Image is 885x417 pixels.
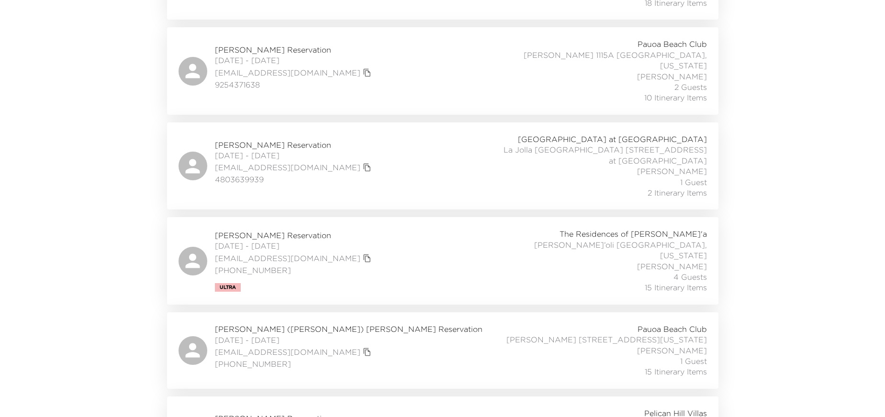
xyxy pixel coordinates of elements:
span: Ultra [220,285,236,290]
span: 2 Itinerary Items [648,187,707,198]
span: [PERSON_NAME] [637,71,707,82]
a: [PERSON_NAME] Reservation[DATE] - [DATE][EMAIL_ADDRESS][DOMAIN_NAME]copy primary member email4803... [167,122,718,209]
span: [PERSON_NAME] ([PERSON_NAME]) [PERSON_NAME] Reservation [215,324,482,334]
span: 1 Guest [680,356,707,366]
span: [PERSON_NAME]’oli [GEOGRAPHIC_DATA], [US_STATE] [495,240,707,261]
span: Pauoa Beach Club [638,39,707,49]
span: 2 Guests [674,82,707,92]
a: [PERSON_NAME] ([PERSON_NAME]) [PERSON_NAME] Reservation[DATE] - [DATE][EMAIL_ADDRESS][DOMAIN_NAME... [167,312,718,389]
span: 15 Itinerary Items [645,282,707,293]
span: [PERSON_NAME] Reservation [215,44,374,55]
span: [PERSON_NAME] [STREET_ADDRESS][US_STATE] [506,334,707,345]
span: [PHONE_NUMBER] [215,265,374,275]
span: Pauoa Beach Club [638,324,707,334]
span: The Residences of [PERSON_NAME]'a [560,229,707,239]
span: 1 Guest [680,177,707,187]
span: La Jolla [GEOGRAPHIC_DATA] [STREET_ADDRESS] at [GEOGRAPHIC_DATA] [495,144,707,166]
span: [DATE] - [DATE] [215,335,482,345]
a: [EMAIL_ADDRESS][DOMAIN_NAME] [215,162,360,173]
span: [PERSON_NAME] [637,345,707,356]
span: 4 Guests [673,272,707,282]
span: [PERSON_NAME] [637,261,707,272]
span: 4803639939 [215,174,374,185]
span: [PERSON_NAME] Reservation [215,140,374,150]
a: [EMAIL_ADDRESS][DOMAIN_NAME] [215,347,360,357]
button: copy primary member email [360,345,374,359]
button: copy primary member email [360,252,374,265]
span: [DATE] - [DATE] [215,241,374,251]
span: 10 Itinerary Items [644,92,707,103]
span: [PERSON_NAME] [637,166,707,176]
span: [PERSON_NAME] 1115A [GEOGRAPHIC_DATA], [US_STATE] [495,50,707,71]
span: [PERSON_NAME] Reservation [215,230,374,241]
span: 15 Itinerary Items [645,366,707,377]
span: [PHONE_NUMBER] [215,359,482,369]
a: [EMAIL_ADDRESS][DOMAIN_NAME] [215,67,360,78]
a: [PERSON_NAME] Reservation[DATE] - [DATE][EMAIL_ADDRESS][DOMAIN_NAME]copy primary member email[PHO... [167,217,718,304]
button: copy primary member email [360,161,374,174]
a: [PERSON_NAME] Reservation[DATE] - [DATE][EMAIL_ADDRESS][DOMAIN_NAME]copy primary member email9254... [167,27,718,114]
span: [DATE] - [DATE] [215,150,374,161]
button: copy primary member email [360,66,374,79]
span: 9254371638 [215,79,374,90]
a: [EMAIL_ADDRESS][DOMAIN_NAME] [215,253,360,263]
span: [DATE] - [DATE] [215,55,374,66]
span: [GEOGRAPHIC_DATA] at [GEOGRAPHIC_DATA] [518,134,707,144]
